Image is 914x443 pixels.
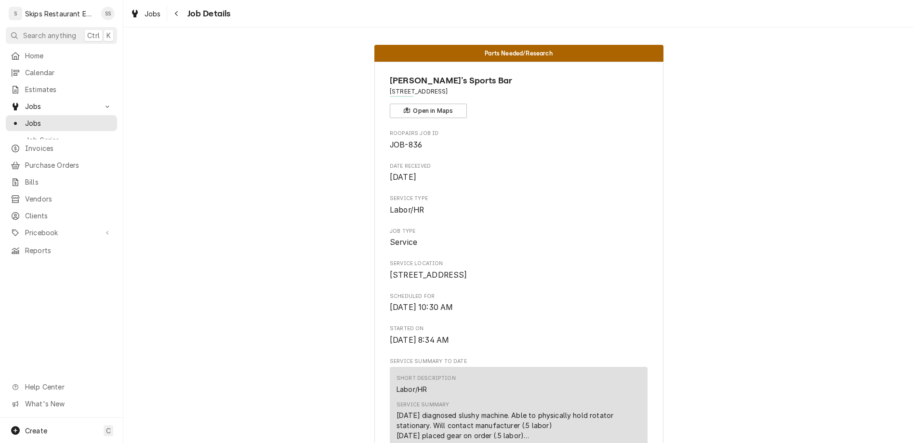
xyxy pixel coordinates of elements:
[390,162,648,183] div: Date Received
[25,382,111,392] span: Help Center
[9,7,22,20] div: S
[390,204,648,216] span: Service Type
[6,242,117,258] a: Reports
[23,30,76,40] span: Search anything
[6,132,117,148] a: Job Series
[101,7,115,20] div: Shan Skipper's Avatar
[25,160,112,170] span: Purchase Orders
[390,87,648,96] span: Address
[25,51,112,61] span: Home
[390,336,449,345] span: [DATE] 8:34 AM
[25,245,112,255] span: Reports
[25,177,112,187] span: Bills
[6,140,117,156] a: Invoices
[485,50,552,56] span: Parts Needed/Research
[6,191,117,207] a: Vendors
[390,269,648,281] span: Service Location
[25,228,98,238] span: Pricebook
[6,115,117,131] a: Jobs
[390,104,467,118] button: Open in Maps
[25,101,98,111] span: Jobs
[6,48,117,64] a: Home
[390,130,648,137] span: Roopairs Job ID
[390,139,648,151] span: Roopairs Job ID
[390,173,416,182] span: [DATE]
[397,410,641,441] div: [DATE] diagnosed slushy machine. Able to physically hold rotator stationary. Will contact manufac...
[390,172,648,183] span: Date Received
[390,237,648,248] span: Job Type
[25,135,112,145] span: Job Series
[25,9,96,19] div: Skips Restaurant Equipment
[6,396,117,412] a: Go to What's New
[397,375,456,382] div: Short Description
[374,45,663,62] div: Status
[390,140,422,149] span: JOB-836
[390,325,648,333] span: Started On
[390,302,648,313] span: Scheduled For
[390,74,648,87] span: Name
[390,293,648,313] div: Scheduled For
[6,379,117,395] a: Go to Help Center
[390,325,648,346] div: Started On
[6,174,117,190] a: Bills
[390,303,453,312] span: [DATE] 10:30 AM
[390,238,417,247] span: Service
[390,270,467,280] span: [STREET_ADDRESS]
[185,7,231,20] span: Job Details
[126,6,165,22] a: Jobs
[25,84,112,94] span: Estimates
[390,260,648,281] div: Service Location
[101,7,115,20] div: SS
[25,194,112,204] span: Vendors
[390,335,648,346] span: Started On
[106,30,111,40] span: K
[390,162,648,170] span: Date Received
[390,228,648,248] div: Job Type
[390,260,648,268] span: Service Location
[25,399,111,409] span: What's New
[25,427,47,435] span: Create
[87,30,100,40] span: Ctrl
[25,67,112,78] span: Calendar
[25,143,112,153] span: Invoices
[397,401,449,409] div: Service Summary
[390,205,424,215] span: Labor/HR
[6,65,117,81] a: Calendar
[6,98,117,114] a: Go to Jobs
[390,195,648,215] div: Service Type
[169,6,185,21] button: Navigate back
[390,130,648,150] div: Roopairs Job ID
[106,426,111,436] span: C
[6,81,117,97] a: Estimates
[390,358,648,365] span: Service Summary To Date
[390,293,648,300] span: Scheduled For
[6,157,117,173] a: Purchase Orders
[6,225,117,241] a: Go to Pricebook
[25,211,112,221] span: Clients
[390,228,648,235] span: Job Type
[145,9,161,19] span: Jobs
[6,27,117,44] button: Search anythingCtrlK
[6,208,117,224] a: Clients
[25,118,112,128] span: Jobs
[397,384,427,394] div: Labor/HR
[390,195,648,202] span: Service Type
[390,74,648,118] div: Client Information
